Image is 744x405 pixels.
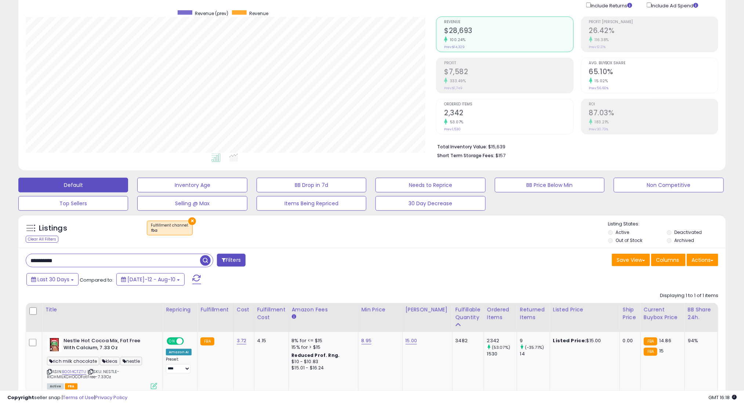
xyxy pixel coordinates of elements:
[200,306,230,314] div: Fulfillment
[45,306,160,314] div: Title
[644,348,657,356] small: FBA
[167,338,177,344] span: ON
[47,357,99,365] span: rich milk chocolate
[525,344,544,350] small: (-35.71%)
[592,119,609,125] small: 183.21%
[257,178,366,192] button: BB Drop in 7d
[708,394,737,401] span: 2025-09-10 16:18 GMT
[217,254,246,267] button: Filters
[687,254,718,266] button: Actions
[195,10,228,17] span: Revenue (prev)
[674,229,702,235] label: Deactivated
[495,178,605,192] button: BB Price Below Min
[292,314,296,320] small: Amazon Fees.
[47,369,119,380] span: | SKU: NESTLE-RICHMILKCHOCOFatFree-7.33Oz
[592,78,608,84] small: 15.02%
[406,306,449,314] div: [PERSON_NAME]
[660,292,718,299] div: Displaying 1 to 1 of 1 items
[237,306,251,314] div: Cost
[589,127,609,131] small: Prev: 30.73%
[487,337,517,344] div: 2342
[444,86,462,90] small: Prev: $1,749
[487,351,517,357] div: 1530
[651,254,686,266] button: Columns
[553,337,587,344] b: Listed Price:
[292,365,353,371] div: $15.01 - $16.24
[520,351,550,357] div: 14
[166,357,192,373] div: Preset:
[151,223,189,234] span: Fulfillment channel :
[62,369,86,375] a: B0014CTZTU
[7,394,127,401] div: seller snap | |
[292,359,353,365] div: $10 - $10.83
[656,256,679,264] span: Columns
[487,306,514,321] div: Ordered Items
[444,109,573,119] h2: 2,342
[166,306,194,314] div: Repricing
[589,102,718,106] span: ROI
[589,109,718,119] h2: 87.03%
[520,337,550,344] div: 9
[437,142,713,151] li: $15,639
[616,229,629,235] label: Active
[447,119,464,125] small: 53.07%
[496,152,505,159] span: $157
[362,306,399,314] div: Min Price
[47,337,62,352] img: 51S9uiHJPiL._SL40_.jpg
[623,337,635,344] div: 0.00
[447,37,466,43] small: 100.24%
[437,152,494,159] b: Short Term Storage Fees:
[444,102,573,106] span: Ordered Items
[127,276,175,283] span: [DATE]-12 - Aug-10
[137,178,247,192] button: Inventory Age
[237,337,247,344] a: 3.72
[688,337,712,344] div: 94%
[444,26,573,36] h2: $28,693
[589,26,718,36] h2: 26.42%
[589,86,609,90] small: Prev: 56.60%
[7,394,34,401] strong: Copyright
[644,306,682,321] div: Current Buybox Price
[362,337,372,344] a: 8.95
[257,337,283,344] div: 4.15
[200,337,214,346] small: FBA
[659,347,664,354] span: 15
[406,337,417,344] a: 15.00
[116,273,185,286] button: [DATE]-12 - Aug-10
[614,178,723,192] button: Non Competitive
[437,144,487,150] b: Total Inventory Value:
[120,357,142,365] span: nestle
[39,223,67,234] h5: Listings
[63,394,94,401] a: Terms of Use
[80,276,113,283] span: Compared to:
[292,352,340,358] b: Reduced Prof. Rng.
[95,394,127,401] a: Privacy Policy
[589,68,718,77] h2: 65.10%
[257,196,366,211] button: Items Being Repriced
[18,178,128,192] button: Default
[553,306,617,314] div: Listed Price
[581,1,641,9] div: Include Returns
[589,61,718,65] span: Avg. Buybox Share
[37,276,69,283] span: Last 30 Days
[375,196,485,211] button: 30 Day Decrease
[444,127,461,131] small: Prev: 1,530
[18,196,128,211] button: Top Sellers
[644,337,657,346] small: FBA
[589,45,606,49] small: Prev: 12.21%
[183,338,195,344] span: OFF
[166,349,192,355] div: Amazon AI
[137,196,247,211] button: Selling @ Max
[612,254,650,266] button: Save View
[444,68,573,77] h2: $7,582
[608,221,726,228] p: Listing States:
[623,306,638,321] div: Ship Price
[456,306,481,321] div: Fulfillable Quantity
[674,237,694,243] label: Archived
[589,20,718,24] span: Profit [PERSON_NAME]
[592,37,609,43] small: 116.38%
[616,237,642,243] label: Out of Stock
[520,306,547,321] div: Returned Items
[553,337,614,344] div: $15.00
[100,357,120,365] span: kleos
